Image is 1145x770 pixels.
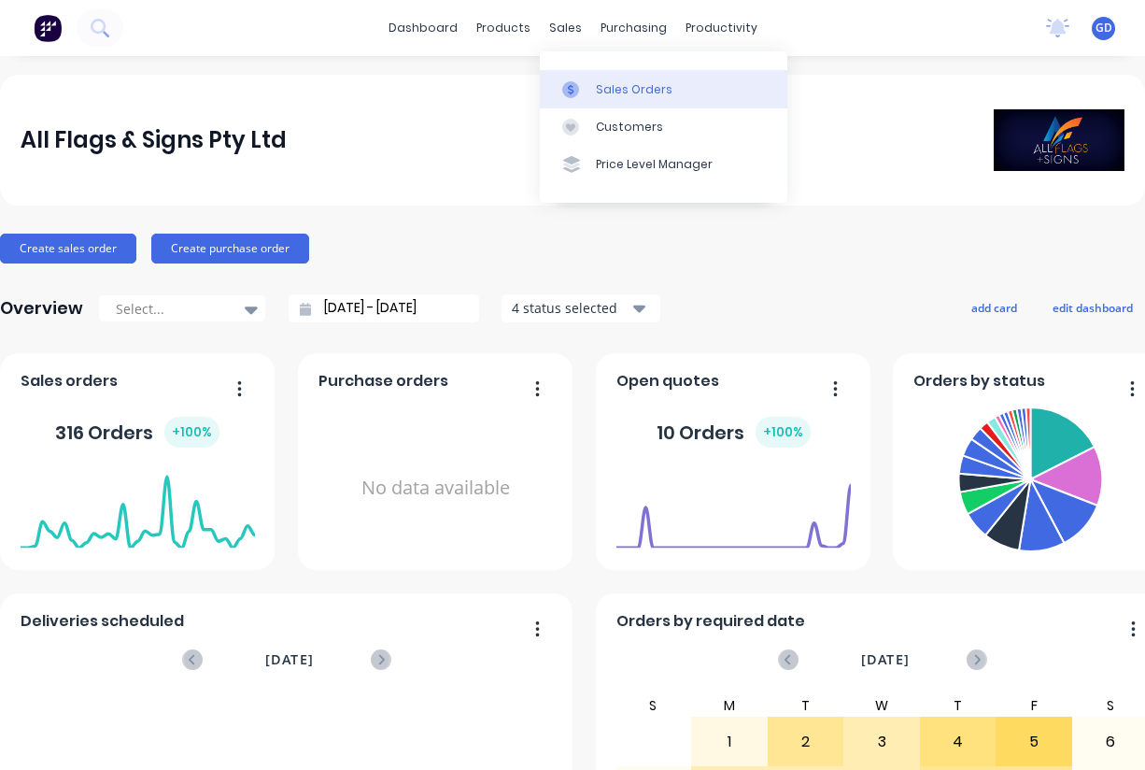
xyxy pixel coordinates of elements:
[921,719,996,765] div: 4
[591,14,676,42] div: purchasing
[1040,295,1145,320] button: edit dashboard
[596,81,672,98] div: Sales Orders
[55,417,219,448] div: 316 Orders
[318,370,448,392] span: Purchase orders
[379,14,467,42] a: dashboard
[994,109,1124,171] img: All Flags & Signs Pty Ltd
[596,119,663,135] div: Customers
[21,121,287,159] div: All Flags & Signs Pty Ltd
[959,295,1029,320] button: add card
[540,14,591,42] div: sales
[692,719,767,765] div: 1
[997,719,1071,765] div: 5
[512,298,629,318] div: 4 status selected
[34,14,62,42] img: Factory
[676,14,767,42] div: productivity
[502,294,660,322] button: 4 status selected
[769,719,843,765] div: 2
[467,14,540,42] div: products
[318,400,553,577] div: No data available
[768,694,844,717] div: T
[657,417,811,448] div: 10 Orders
[615,694,692,717] div: S
[151,234,309,264] button: Create purchase order
[920,694,997,717] div: T
[756,417,811,448] div: + 100 %
[1096,20,1112,36] span: GD
[265,649,314,670] span: [DATE]
[861,649,910,670] span: [DATE]
[164,417,219,448] div: + 100 %
[596,156,713,173] div: Price Level Manager
[540,108,787,146] a: Customers
[540,146,787,183] a: Price Level Manager
[913,370,1045,392] span: Orders by status
[996,694,1072,717] div: F
[844,719,919,765] div: 3
[691,694,768,717] div: M
[843,694,920,717] div: W
[616,370,719,392] span: Open quotes
[540,70,787,107] a: Sales Orders
[21,370,118,392] span: Sales orders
